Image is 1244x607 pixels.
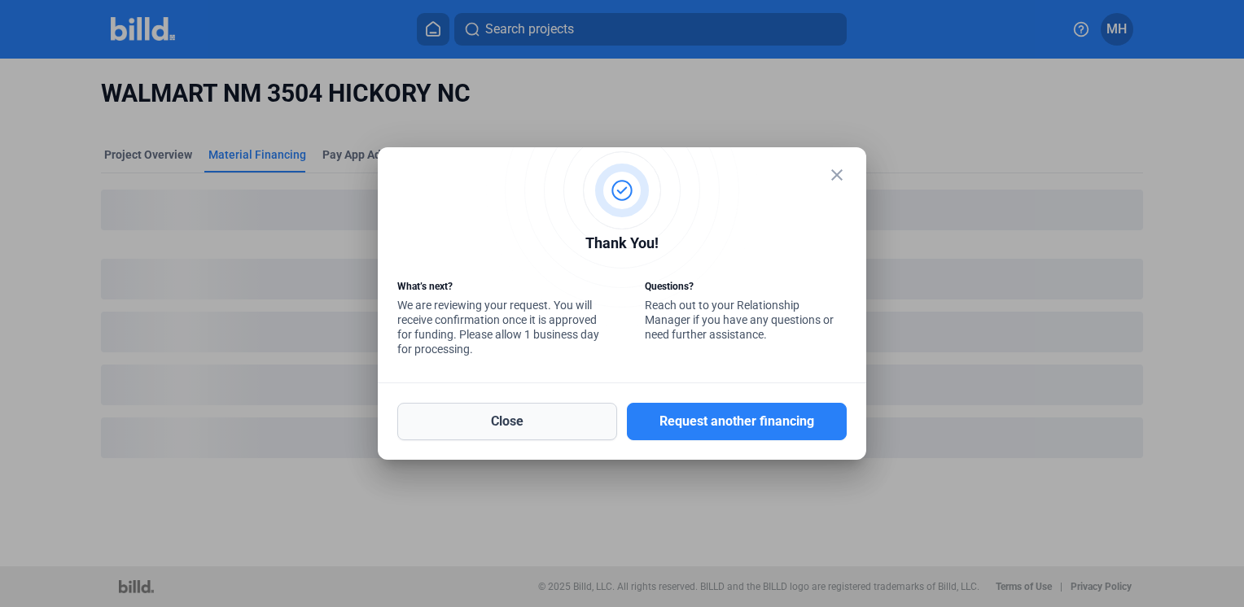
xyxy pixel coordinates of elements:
div: What’s next? [397,279,599,298]
div: We are reviewing your request. You will receive confirmation once it is approved for funding. Ple... [397,279,599,360]
mat-icon: close [827,165,847,185]
div: Thank You! [397,232,847,259]
div: Questions? [645,279,847,298]
div: Reach out to your Relationship Manager if you have any questions or need further assistance. [645,279,847,346]
button: Request another financing [627,403,847,440]
button: Close [397,403,617,440]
